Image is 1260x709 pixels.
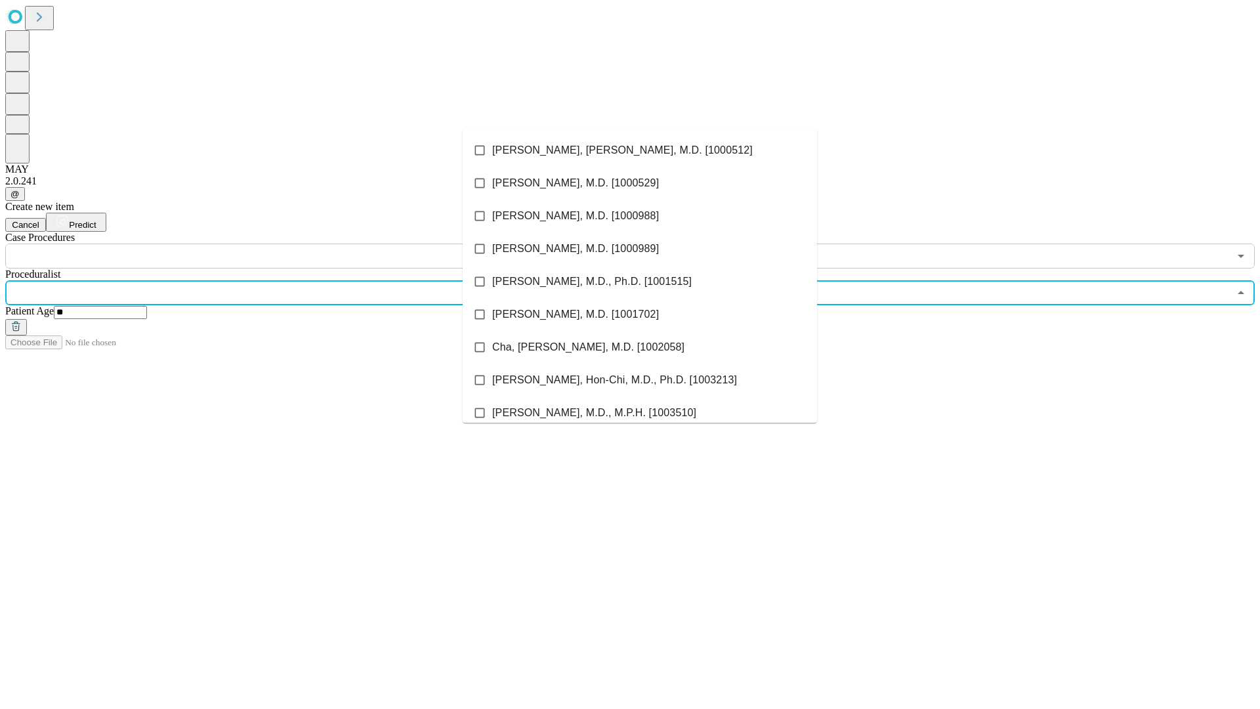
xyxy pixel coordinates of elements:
[492,372,737,388] span: [PERSON_NAME], Hon-Chi, M.D., Ph.D. [1003213]
[5,175,1255,187] div: 2.0.241
[10,189,20,199] span: @
[5,201,74,212] span: Create new item
[5,232,75,243] span: Scheduled Procedure
[492,175,659,191] span: [PERSON_NAME], M.D. [1000529]
[492,241,659,257] span: [PERSON_NAME], M.D. [1000989]
[46,213,106,232] button: Predict
[492,208,659,224] span: [PERSON_NAME], M.D. [1000988]
[5,218,46,232] button: Cancel
[492,274,692,290] span: [PERSON_NAME], M.D., Ph.D. [1001515]
[492,339,684,355] span: Cha, [PERSON_NAME], M.D. [1002058]
[1232,247,1250,265] button: Open
[5,187,25,201] button: @
[492,142,753,158] span: [PERSON_NAME], [PERSON_NAME], M.D. [1000512]
[5,269,60,280] span: Proceduralist
[5,163,1255,175] div: MAY
[69,220,96,230] span: Predict
[12,220,39,230] span: Cancel
[492,405,696,421] span: [PERSON_NAME], M.D., M.P.H. [1003510]
[492,307,659,322] span: [PERSON_NAME], M.D. [1001702]
[1232,284,1250,302] button: Close
[5,305,54,316] span: Patient Age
